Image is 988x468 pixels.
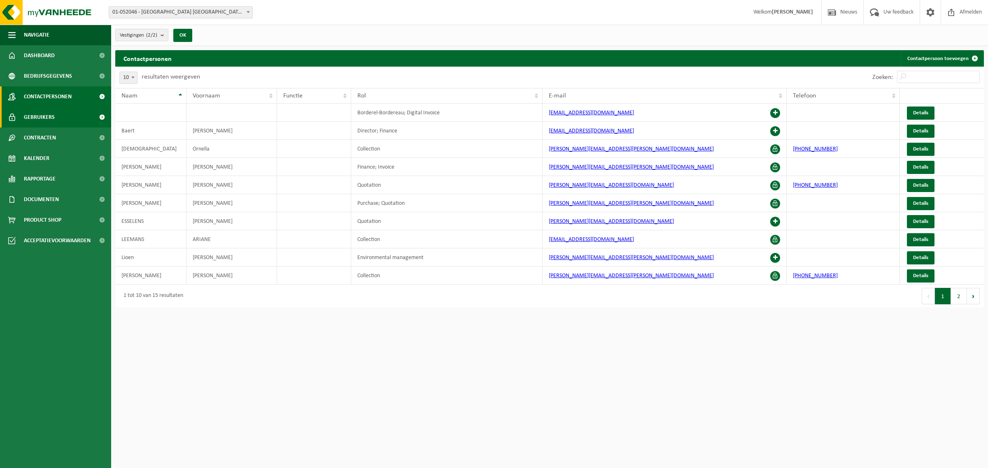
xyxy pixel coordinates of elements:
[549,110,634,116] a: [EMAIL_ADDRESS][DOMAIN_NAME]
[24,25,49,45] span: Navigatie
[119,289,183,304] div: 1 tot 10 van 15 resultaten
[549,200,714,206] a: [PERSON_NAME][EMAIL_ADDRESS][PERSON_NAME][DOMAIN_NAME]
[793,93,816,99] span: Telefoon
[109,6,253,19] span: 01-052046 - SAINT-GOBAIN ADFORS BELGIUM - BUGGENHOUT
[549,255,714,261] a: [PERSON_NAME][EMAIL_ADDRESS][PERSON_NAME][DOMAIN_NAME]
[549,128,634,134] a: [EMAIL_ADDRESS][DOMAIN_NAME]
[351,194,543,212] td: Purchase; Quotation
[549,93,566,99] span: E-mail
[922,288,935,304] button: Previous
[901,50,983,67] a: Contactpersoon toevoegen
[115,158,186,176] td: [PERSON_NAME]
[24,230,91,251] span: Acceptatievoorwaarden
[907,215,934,228] a: Details
[935,288,951,304] button: 1
[913,146,928,152] span: Details
[351,122,543,140] td: Director; Finance
[24,107,55,127] span: Gebruikers
[186,176,277,194] td: [PERSON_NAME]
[121,93,137,99] span: Naam
[549,236,634,243] a: [EMAIL_ADDRESS][DOMAIN_NAME]
[351,248,543,266] td: Environmental management
[793,146,838,152] a: [PHONE_NUMBER]
[967,288,980,304] button: Next
[913,183,928,188] span: Details
[907,251,934,264] a: Details
[913,237,928,242] span: Details
[115,230,186,248] td: LEEMANS
[913,164,928,170] span: Details
[24,189,59,210] span: Documenten
[772,9,813,15] strong: [PERSON_NAME]
[872,74,893,81] label: Zoeken:
[146,32,157,38] count: (2/2)
[351,266,543,285] td: Collection
[186,212,277,230] td: [PERSON_NAME]
[115,266,186,285] td: [PERSON_NAME]
[186,194,277,212] td: [PERSON_NAME]
[119,72,137,84] span: 10
[115,140,186,158] td: [DEMOGRAPHIC_DATA]
[120,72,137,83] span: 10
[913,273,928,278] span: Details
[907,143,934,156] a: Details
[351,230,543,248] td: Collection
[142,74,200,80] label: resultaten weergeven
[115,176,186,194] td: [PERSON_NAME]
[907,161,934,174] a: Details
[24,169,56,189] span: Rapportage
[24,127,56,148] span: Contracten
[907,107,934,120] a: Details
[907,197,934,210] a: Details
[115,29,168,41] button: Vestigingen(2/2)
[186,266,277,285] td: [PERSON_NAME]
[193,93,220,99] span: Voornaam
[913,255,928,260] span: Details
[120,29,157,42] span: Vestigingen
[549,146,714,152] a: [PERSON_NAME][EMAIL_ADDRESS][PERSON_NAME][DOMAIN_NAME]
[186,140,277,158] td: Ornella
[109,7,252,18] span: 01-052046 - SAINT-GOBAIN ADFORS BELGIUM - BUGGENHOUT
[549,218,674,225] a: [PERSON_NAME][EMAIL_ADDRESS][DOMAIN_NAME]
[913,128,928,134] span: Details
[186,230,277,248] td: ARIANE
[907,269,934,283] a: Details
[549,182,674,188] a: [PERSON_NAME][EMAIL_ADDRESS][DOMAIN_NAME]
[549,273,714,279] a: [PERSON_NAME][EMAIL_ADDRESS][PERSON_NAME][DOMAIN_NAME]
[351,158,543,176] td: Finance; Invoice
[351,104,543,122] td: Borderel-Bordereau; Digital Invoice
[549,164,714,170] a: [PERSON_NAME][EMAIL_ADDRESS][PERSON_NAME][DOMAIN_NAME]
[24,210,61,230] span: Product Shop
[24,66,72,86] span: Bedrijfsgegevens
[115,212,186,230] td: ESSELENS
[907,233,934,246] a: Details
[793,273,838,279] a: [PHONE_NUMBER]
[351,140,543,158] td: Collection
[186,122,277,140] td: [PERSON_NAME]
[907,125,934,138] a: Details
[173,29,192,42] button: OK
[283,93,303,99] span: Functie
[115,122,186,140] td: Baert
[24,86,72,107] span: Contactpersonen
[351,212,543,230] td: Quotation
[24,45,55,66] span: Dashboard
[951,288,967,304] button: 2
[115,50,180,66] h2: Contactpersonen
[351,176,543,194] td: Quotation
[793,182,838,188] a: [PHONE_NUMBER]
[115,194,186,212] td: [PERSON_NAME]
[913,201,928,206] span: Details
[357,93,366,99] span: Rol
[115,248,186,266] td: Lioen
[913,219,928,224] span: Details
[24,148,49,169] span: Kalender
[907,179,934,192] a: Details
[186,248,277,266] td: [PERSON_NAME]
[186,158,277,176] td: [PERSON_NAME]
[913,110,928,116] span: Details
